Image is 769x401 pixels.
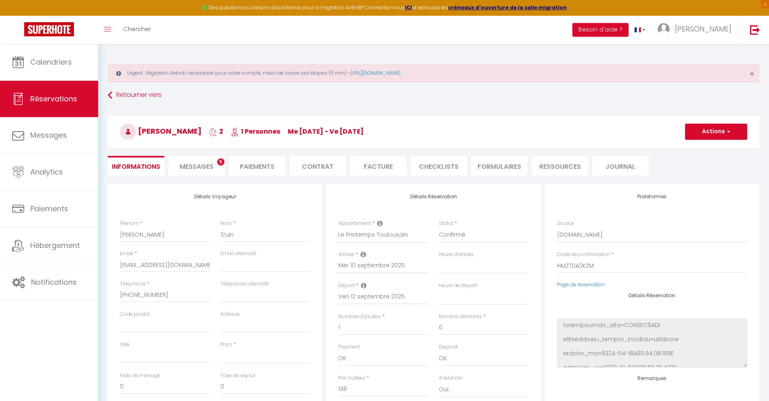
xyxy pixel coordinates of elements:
[217,158,224,166] span: 5
[592,156,649,176] li: Journal
[108,88,759,103] a: Retourner vers
[557,194,747,199] h4: Plateformes
[220,372,255,380] label: Taxe de séjour
[439,220,453,227] label: Statut
[220,311,240,318] label: Adresse
[685,124,747,140] button: Actions
[439,251,474,258] label: Heure d'arrivée
[30,204,68,214] span: Paiements
[338,313,381,321] label: Nombre d'adultes
[750,69,754,79] span: ×
[557,251,610,258] label: Code de confirmation
[448,4,567,11] a: créneaux d'ouverture de la salle migration
[338,220,371,227] label: Appartement
[120,250,133,258] label: Email
[120,372,160,380] label: Frais de ménage
[675,24,731,34] span: [PERSON_NAME]
[108,64,759,82] div: Urgent : Migration Airbnb nécessaire pour votre compte, merci de suivre ces étapes (5 min) -
[120,311,150,318] label: Code postal
[220,280,269,288] label: Téléphone alternatif
[405,4,412,11] a: ICI
[30,167,63,177] span: Analytics
[120,194,310,199] h4: Détails Voyageur
[209,127,223,136] span: 2
[557,293,747,298] h4: Détails Réservation
[123,25,151,33] span: Chercher
[652,16,742,44] a: ... [PERSON_NAME]
[532,156,588,176] li: Ressources
[288,127,364,136] span: me [DATE] - ve [DATE]
[30,57,72,67] span: Calendriers
[30,240,80,250] span: Hébergement
[30,94,77,104] span: Réservations
[108,156,164,176] li: Informations
[411,156,467,176] li: CHECKLISTS
[658,23,670,35] img: ...
[220,250,256,258] label: Email alternatif
[6,3,31,27] button: Ouvrir le widget de chat LiveChat
[338,282,355,290] label: Départ
[338,343,360,351] label: Payment
[220,341,232,349] label: Pays
[338,251,354,258] label: Arrivée
[350,156,407,176] li: Facture
[120,126,201,136] span: [PERSON_NAME]
[557,376,747,381] h4: Remarques
[750,70,754,78] button: Close
[557,220,574,227] label: Source
[31,277,77,287] span: Notifications
[572,23,629,37] button: Besoin d'aide ?
[120,220,139,227] label: Prénom
[439,343,458,351] label: Deposit
[30,130,67,140] span: Messages
[24,22,74,36] img: Super Booking
[229,156,285,176] li: Paiements
[120,341,130,349] label: Ville
[439,374,463,382] label: A relancer
[557,281,605,288] a: Page de réservation
[289,156,346,176] li: Contrat
[750,25,760,35] img: logout
[439,313,482,321] label: Nombre d'enfants
[120,280,146,288] label: Téléphone
[350,69,400,76] a: [URL][DOMAIN_NAME]
[117,16,157,44] a: Chercher
[338,374,365,382] label: Prix nuitées
[439,282,477,290] label: Heure de départ
[471,156,528,176] li: FORMULAIRES
[220,220,232,227] label: Nom
[338,194,528,199] h4: Détails Réservation
[231,127,280,136] span: 1 Personnes
[180,162,214,171] span: Messages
